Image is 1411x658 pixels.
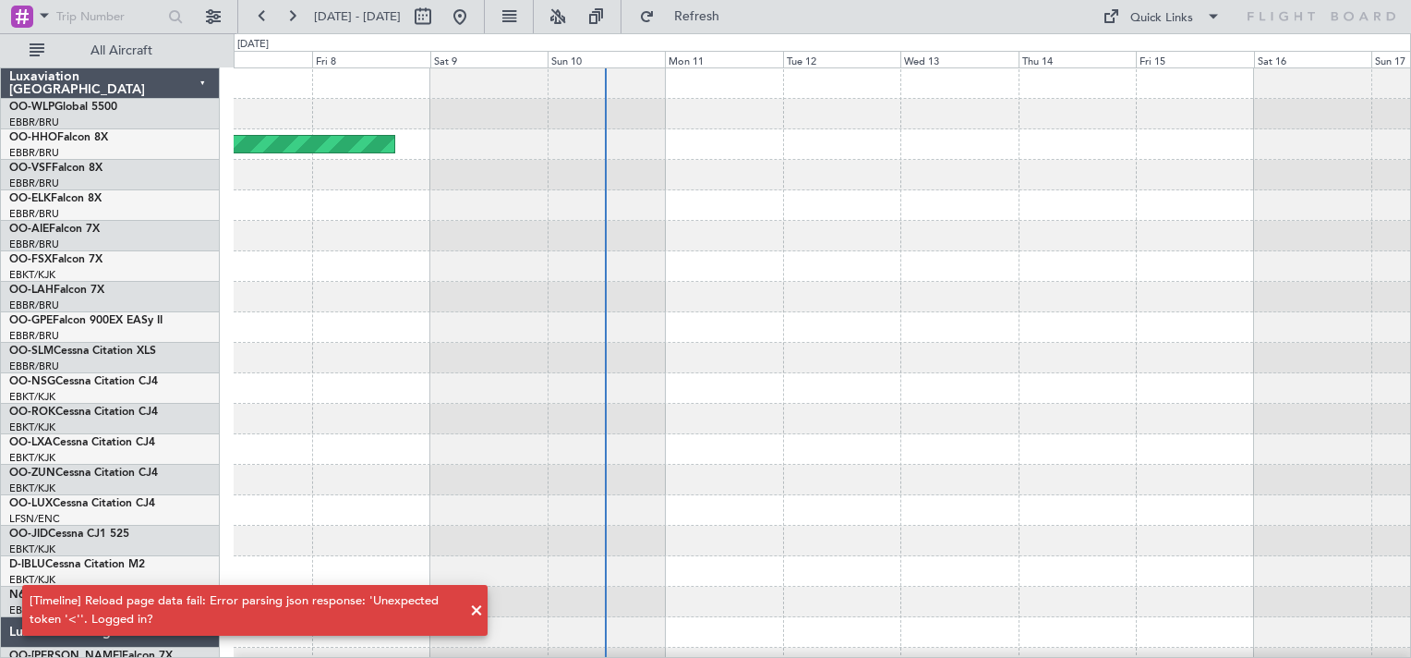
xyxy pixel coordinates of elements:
span: OO-ZUN [9,468,55,479]
button: Refresh [631,2,742,31]
a: EBKT/KJK [9,451,55,465]
a: EBKT/KJK [9,542,55,556]
a: D-IBLUCessna Citation M2 [9,559,145,570]
a: EBBR/BRU [9,146,59,160]
button: All Aircraft [20,36,200,66]
span: OO-ELK [9,193,51,204]
span: OO-AIE [9,224,49,235]
div: Tue 12 [783,51,900,67]
span: OO-SLM [9,346,54,357]
a: OO-HHOFalcon 8X [9,132,108,143]
a: EBBR/BRU [9,207,59,221]
a: OO-AIEFalcon 7X [9,224,100,235]
div: Fri 8 [312,51,429,67]
a: OO-SLMCessna Citation XLS [9,346,156,357]
div: Wed 13 [900,51,1018,67]
a: OO-VSFFalcon 8X [9,163,103,174]
span: All Aircraft [48,44,195,57]
a: OO-JIDCessna CJ1 525 [9,529,129,540]
a: EBKT/KJK [9,390,55,404]
span: [DATE] - [DATE] [314,8,401,25]
a: OO-LXACessna Citation CJ4 [9,437,155,448]
div: Quick Links [1130,9,1193,28]
a: OO-GPEFalcon 900EX EASy II [9,315,163,326]
a: EBKT/KJK [9,481,55,495]
div: [DATE] [237,37,269,53]
span: OO-ROK [9,407,55,418]
a: EBKT/KJK [9,268,55,282]
span: OO-FSX [9,254,52,265]
span: OO-LUX [9,498,53,509]
a: EBBR/BRU [9,238,59,251]
span: OO-GPE [9,315,53,326]
div: Fri 15 [1136,51,1253,67]
a: OO-LAHFalcon 7X [9,285,104,296]
button: Quick Links [1093,2,1230,31]
a: EBKT/KJK [9,420,55,434]
a: LFSN/ENC [9,512,60,526]
a: OO-WLPGlobal 5500 [9,102,117,113]
a: EBBR/BRU [9,359,59,373]
a: EBBR/BRU [9,177,59,190]
a: OO-NSGCessna Citation CJ4 [9,376,158,387]
a: EBBR/BRU [9,116,59,129]
span: D-IBLU [9,559,45,570]
div: Sat 16 [1254,51,1371,67]
span: OO-JID [9,529,48,540]
span: Refresh [658,10,736,23]
div: Sun 10 [548,51,665,67]
div: Mon 11 [665,51,782,67]
a: OO-FSXFalcon 7X [9,254,103,265]
span: OO-WLP [9,102,54,113]
a: OO-ELKFalcon 8X [9,193,102,204]
div: Thu 7 [195,51,312,67]
div: Thu 14 [1019,51,1136,67]
span: OO-LAH [9,285,54,296]
div: Sat 9 [430,51,548,67]
a: OO-ROKCessna Citation CJ4 [9,407,158,418]
input: Trip Number [56,3,163,30]
a: OO-ZUNCessna Citation CJ4 [9,468,158,479]
a: OO-LUXCessna Citation CJ4 [9,498,155,509]
div: [Timeline] Reload page data fail: Error parsing json response: 'Unexpected token '<''. Logged in? [30,592,460,628]
a: EBBR/BRU [9,299,59,312]
span: OO-VSF [9,163,52,174]
a: EBBR/BRU [9,329,59,343]
span: OO-LXA [9,437,53,448]
span: OO-NSG [9,376,55,387]
span: OO-HHO [9,132,57,143]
